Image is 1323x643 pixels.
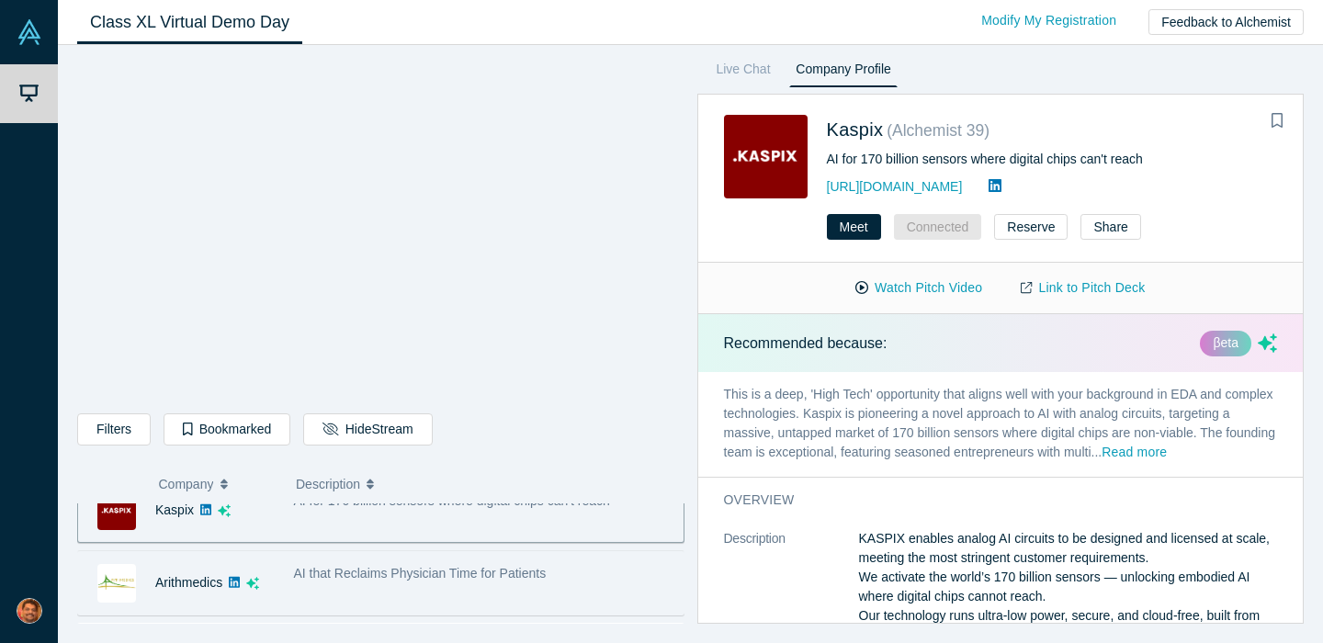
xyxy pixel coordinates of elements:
iframe: Alchemist Class XL Demo Day: Vault [78,60,684,400]
a: Kaspix [827,119,884,140]
a: Arithmedics [155,575,222,590]
span: AI for 170 billion sensors where digital chips can't reach [294,493,610,508]
a: Class XL Virtual Demo Day [77,1,302,44]
button: HideStream [303,413,432,446]
button: Share [1080,214,1140,240]
img: Alchemist Vault Logo [17,19,42,45]
span: Company [159,465,214,503]
div: βeta [1200,331,1251,356]
button: Bookmarked [164,413,290,446]
a: Kaspix [155,502,194,517]
img: Ravi Subramanian's Account [17,598,42,624]
button: Connected [894,214,982,240]
p: Recommended because: [724,333,888,355]
svg: dsa ai sparkles [1258,333,1277,353]
button: Meet [827,214,881,240]
img: Arithmedics's Logo [97,564,136,603]
button: Description [296,465,672,503]
span: Description [296,465,360,503]
button: Company [159,465,277,503]
img: Kaspix's Logo [97,491,136,530]
img: Kaspix's Logo [724,115,808,198]
svg: dsa ai sparkles [246,577,259,590]
a: Company Profile [789,58,897,87]
div: AI for 170 billion sensors where digital chips can't reach [827,150,1278,169]
h3: overview [724,491,1252,510]
p: This is a deep, 'High Tech' opportunity that aligns well with your background in EDA and complex ... [698,372,1304,477]
svg: dsa ai sparkles [218,504,231,517]
button: Read more [1102,443,1167,464]
button: Bookmark [1264,108,1290,134]
a: Link to Pitch Deck [1001,272,1164,304]
button: Filters [77,413,151,446]
button: Watch Pitch Video [836,272,1001,304]
small: ( Alchemist 39 ) [887,121,989,140]
a: Live Chat [710,58,777,87]
span: AI that Reclaims Physician Time for Patients [294,566,547,581]
button: Feedback to Alchemist [1148,9,1304,35]
a: Modify My Registration [962,5,1136,37]
a: [URL][DOMAIN_NAME] [827,179,963,194]
button: Reserve [994,214,1068,240]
